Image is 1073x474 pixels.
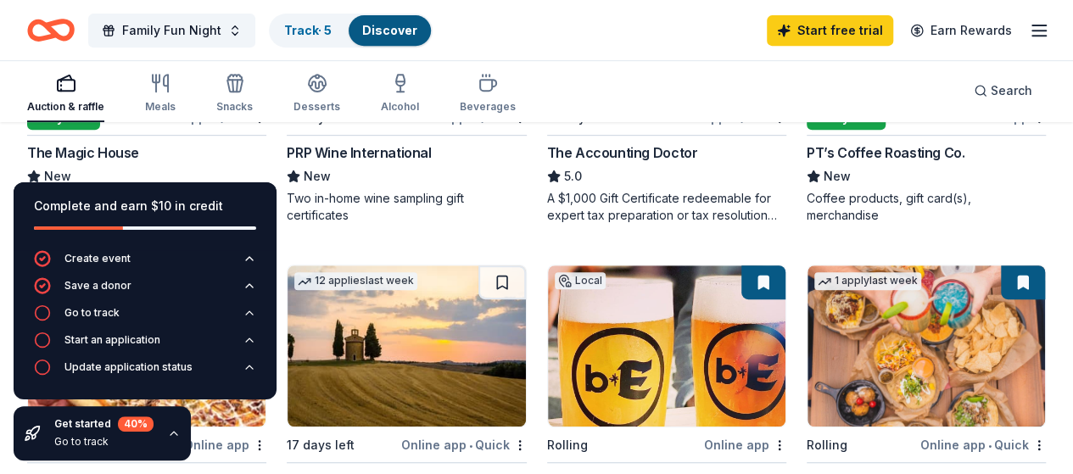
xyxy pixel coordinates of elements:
div: Alcohol [381,100,419,114]
button: Search [960,74,1046,108]
div: Beverages [460,100,516,114]
button: Snacks [216,66,253,122]
div: Online app Quick [401,434,527,455]
a: Home [27,10,75,50]
span: • [469,438,472,452]
div: The Accounting Doctor [547,142,698,163]
div: Online app Quick [920,434,1046,455]
span: Search [991,81,1032,101]
div: Get started [54,416,154,432]
div: 12 applies last week [294,272,417,290]
button: Go to track [34,304,256,332]
button: Meals [145,66,176,122]
button: Auction & raffle [27,66,104,122]
button: Beverages [460,66,516,122]
div: Complete and earn $10 in credit [34,196,256,216]
div: 1 apply last week [814,272,921,290]
span: 5.0 [564,166,582,187]
span: New [824,166,851,187]
button: Start an application [34,332,256,359]
span: • [209,111,212,125]
div: Go to track [54,435,154,449]
div: 17 days left [287,435,355,455]
span: New [44,166,71,187]
img: Image for Torchy's Tacos [808,265,1045,427]
span: New [304,166,331,187]
button: Family Fun Night [88,14,255,47]
span: • [729,111,732,125]
div: Meals [145,100,176,114]
div: Update application status [64,360,193,374]
div: Coffee products, gift card(s), merchandise [807,190,1046,224]
div: Auction & raffle [27,100,104,114]
a: Start free trial [767,15,893,46]
div: The Magic House [27,142,139,163]
div: Two in-home wine sampling gift certificates [287,190,526,224]
div: Save a donor [64,279,131,293]
div: Online app [704,434,786,455]
div: Local [555,272,606,289]
div: PT’s Coffee Roasting Co. [807,142,964,163]
img: Image for AF Travel Ideas [288,265,525,427]
button: Desserts [293,66,340,122]
div: Create event [64,252,131,265]
div: Snacks [216,100,253,114]
div: Desserts [293,100,340,114]
a: Track· 5 [284,23,332,37]
img: Image for Brewery Emperial [548,265,785,427]
button: Track· 5Discover [269,14,433,47]
span: • [988,438,992,452]
button: Save a donor [34,277,256,304]
div: A $1,000 Gift Certificate redeemable for expert tax preparation or tax resolution services—recipi... [547,190,786,224]
div: 40 % [118,416,154,432]
button: Update application status [34,359,256,386]
a: Discover [362,23,417,37]
div: Rolling [807,435,847,455]
span: Family Fun Night [122,20,221,41]
div: Rolling [547,435,588,455]
span: • [469,111,472,125]
div: Start an application [64,333,160,347]
div: Go to track [64,306,120,320]
button: Create event [34,250,256,277]
div: PRP Wine International [287,142,431,163]
button: Alcohol [381,66,419,122]
a: Earn Rewards [900,15,1022,46]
